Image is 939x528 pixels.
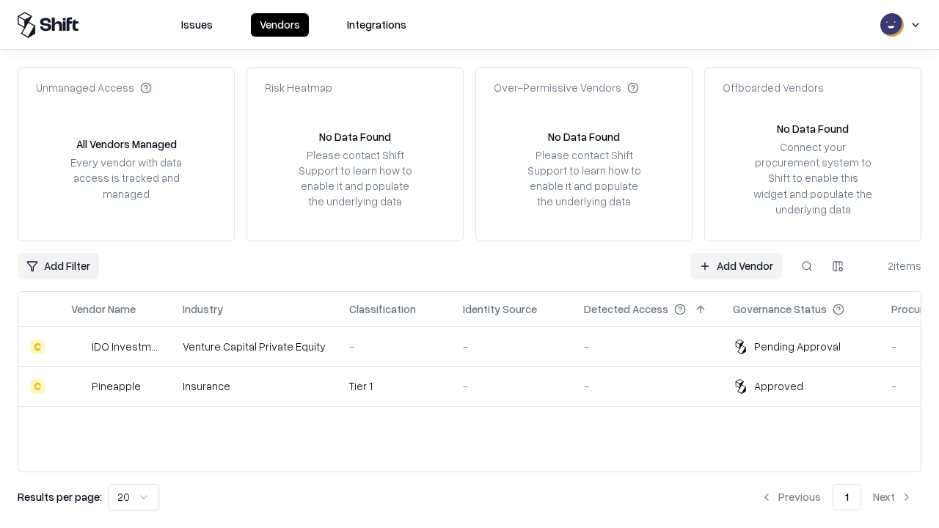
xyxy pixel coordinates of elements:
div: Detected Access [584,301,668,317]
div: Please contact Shift Support to learn how to enable it and populate the underlying data [294,147,416,210]
div: 2 items [863,258,921,274]
div: - [349,339,439,354]
div: Venture Capital Private Equity [183,339,326,354]
div: Unmanaged Access [36,80,152,95]
div: Classification [349,301,416,317]
div: Please contact Shift Support to learn how to enable it and populate the underlying data [523,147,645,210]
button: Vendors [251,13,309,37]
button: 1 [833,484,861,510]
div: No Data Found [548,129,620,144]
div: Pineapple [92,378,141,394]
p: Results per page: [18,489,102,505]
button: Issues [172,13,222,37]
div: No Data Found [319,129,391,144]
div: No Data Found [777,121,849,136]
div: IDO Investments [92,339,159,354]
div: Industry [183,301,223,317]
nav: pagination [752,484,921,510]
div: Offboarded Vendors [723,80,824,95]
div: All Vendors Managed [76,136,177,152]
div: Tier 1 [349,378,439,394]
div: Pending Approval [754,339,841,354]
div: - [463,378,560,394]
div: Insurance [183,378,326,394]
div: - [463,339,560,354]
button: Add Filter [18,253,99,279]
div: Vendor Name [71,301,136,317]
div: C [30,379,45,394]
img: Pineapple [71,379,86,394]
div: C [30,340,45,354]
div: Risk Heatmap [265,80,332,95]
img: IDO Investments [71,340,86,354]
a: Add Vendor [690,253,782,279]
div: Over-Permissive Vendors [494,80,639,95]
button: Integrations [338,13,415,37]
div: Connect your procurement system to Shift to enable this widget and populate the underlying data [752,139,874,217]
div: - [584,339,709,354]
div: Every vendor with data access is tracked and managed [65,155,187,201]
div: Identity Source [463,301,537,317]
div: Governance Status [733,301,827,317]
div: Approved [754,378,803,394]
div: - [584,378,709,394]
